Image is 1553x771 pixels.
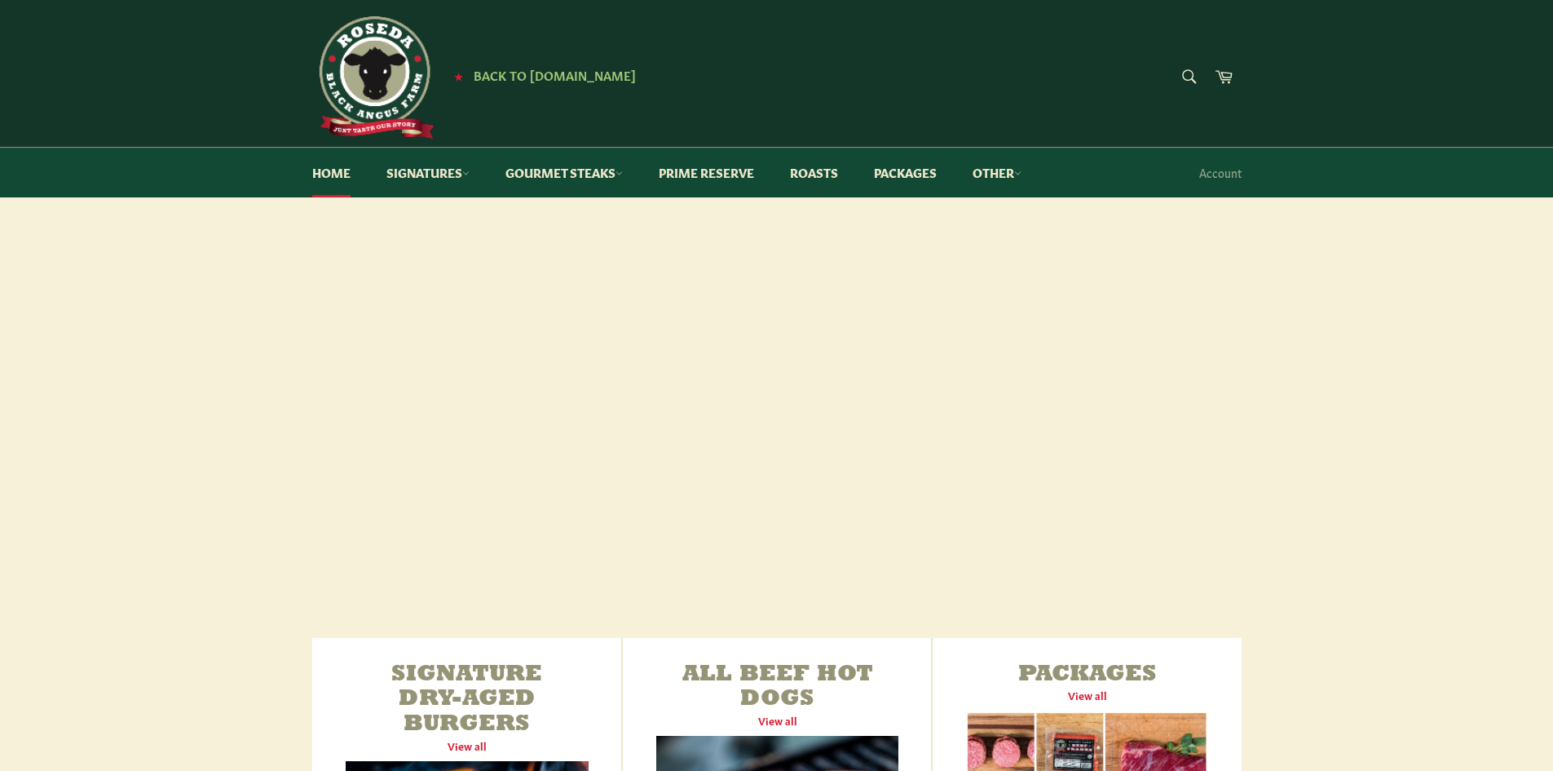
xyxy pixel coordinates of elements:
[858,148,953,197] a: Packages
[296,148,367,197] a: Home
[774,148,854,197] a: Roasts
[489,148,639,197] a: Gourmet Steaks
[956,148,1038,197] a: Other
[642,148,770,197] a: Prime Reserve
[474,66,636,83] span: Back to [DOMAIN_NAME]
[312,16,435,139] img: Roseda Beef
[446,69,636,82] a: ★ Back to [DOMAIN_NAME]
[1191,148,1250,197] a: Account
[370,148,486,197] a: Signatures
[454,69,463,82] span: ★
